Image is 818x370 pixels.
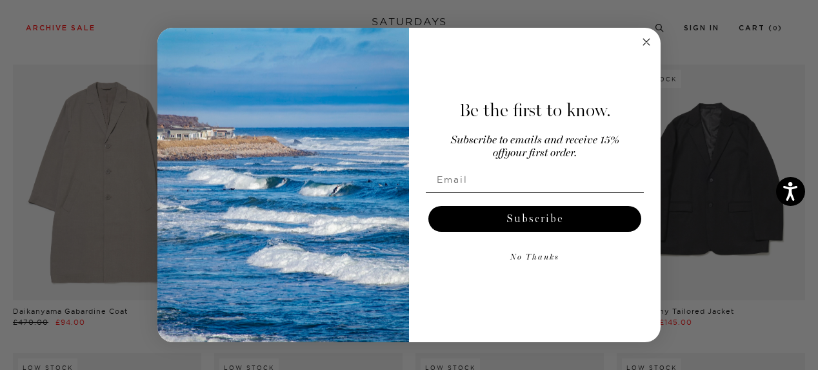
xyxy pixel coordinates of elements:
[426,167,644,192] input: Email
[426,192,644,193] img: underline
[157,28,409,343] img: 125c788d-000d-4f3e-b05a-1b92b2a23ec9.jpeg
[426,245,644,271] button: No Thanks
[428,206,641,232] button: Subscribe
[459,99,611,121] span: Be the first to know.
[639,34,654,50] button: Close dialog
[504,148,577,159] span: your first order.
[451,135,619,146] span: Subscribe to emails and receive 15%
[493,148,504,159] span: off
